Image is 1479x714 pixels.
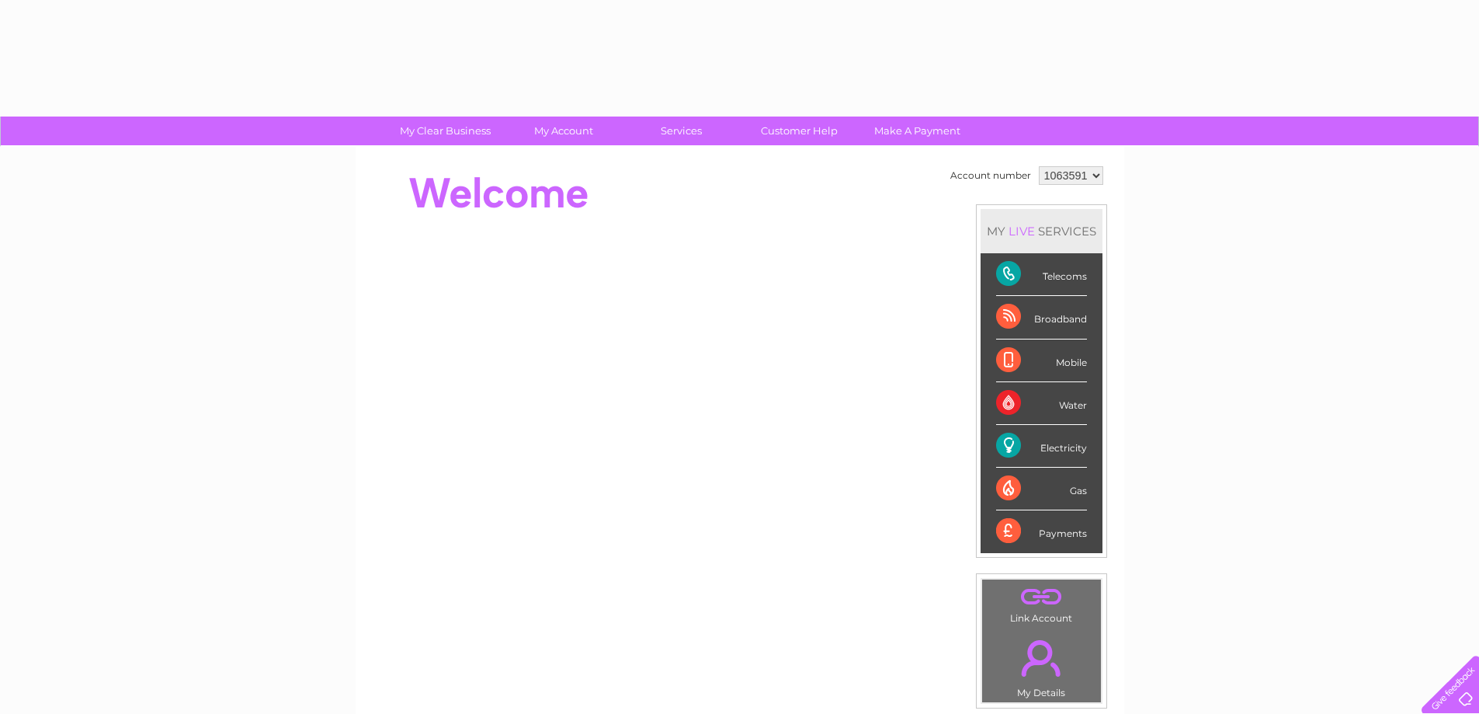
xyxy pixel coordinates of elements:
div: Water [996,382,1087,425]
div: Electricity [996,425,1087,468]
a: Make A Payment [853,117,981,145]
div: Payments [996,510,1087,552]
div: Mobile [996,340,1087,382]
div: Broadband [996,296,1087,339]
a: . [986,631,1097,685]
td: My Details [981,627,1102,703]
a: . [986,583,1097,611]
div: MY SERVICES [981,209,1102,253]
div: Gas [996,468,1087,510]
a: My Clear Business [381,117,509,145]
a: My Account [499,117,627,145]
td: Account number [946,162,1035,189]
a: Customer Help [735,117,863,145]
td: Link Account [981,579,1102,628]
div: Telecoms [996,253,1087,296]
a: Services [617,117,745,145]
div: LIVE [1005,224,1038,239]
